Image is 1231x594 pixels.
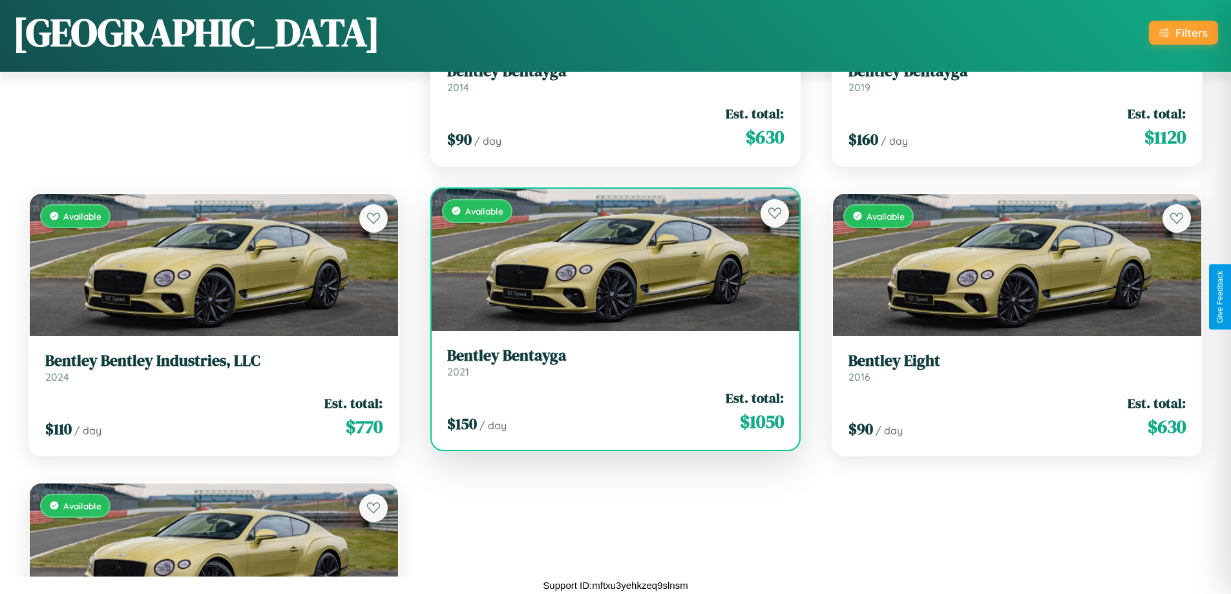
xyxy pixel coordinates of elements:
[324,394,383,412] span: Est. total:
[848,62,1186,94] a: Bentley Bentayga2019
[74,424,101,437] span: / day
[45,418,72,440] span: $ 110
[13,6,380,59] h1: [GEOGRAPHIC_DATA]
[447,81,469,94] span: 2014
[848,129,878,150] span: $ 160
[465,206,503,217] span: Available
[1175,26,1208,39] div: Filters
[479,419,507,432] span: / day
[848,62,1186,81] h3: Bentley Bentayga
[726,388,784,407] span: Est. total:
[881,134,908,147] span: / day
[447,346,784,365] h3: Bentley Bentayga
[848,352,1186,370] h3: Bentley Eight
[1215,271,1225,323] div: Give Feedback
[45,370,69,383] span: 2024
[1128,394,1186,412] span: Est. total:
[726,104,784,123] span: Est. total:
[1148,414,1186,440] span: $ 630
[1144,124,1186,150] span: $ 1120
[867,211,905,222] span: Available
[1128,104,1186,123] span: Est. total:
[63,500,101,511] span: Available
[447,129,472,150] span: $ 90
[447,62,784,81] h3: Bentley Bentayga
[848,81,870,94] span: 2019
[876,424,903,437] span: / day
[848,418,873,440] span: $ 90
[474,134,501,147] span: / day
[447,346,784,378] a: Bentley Bentayga2021
[447,365,469,378] span: 2021
[447,413,477,434] span: $ 150
[447,62,784,94] a: Bentley Bentayga2014
[740,408,784,434] span: $ 1050
[63,211,101,222] span: Available
[746,124,784,150] span: $ 630
[1149,21,1218,45] button: Filters
[346,414,383,440] span: $ 770
[45,352,383,370] h3: Bentley Bentley Industries, LLC
[543,577,688,594] p: Support ID: mftxu3yehkzeq9slnsm
[848,352,1186,383] a: Bentley Eight2016
[45,352,383,383] a: Bentley Bentley Industries, LLC2024
[848,370,870,383] span: 2016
